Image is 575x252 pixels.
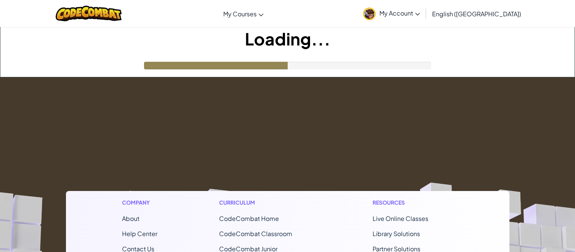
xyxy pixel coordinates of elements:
[219,214,279,222] span: CodeCombat Home
[373,199,453,207] h1: Resources
[223,10,257,18] span: My Courses
[219,199,311,207] h1: Curriculum
[56,6,122,21] img: CodeCombat logo
[122,199,157,207] h1: Company
[122,214,139,222] a: About
[373,230,420,238] a: Library Solutions
[359,2,424,25] a: My Account
[432,10,521,18] span: English ([GEOGRAPHIC_DATA])
[0,27,575,50] h1: Loading...
[428,3,525,24] a: English ([GEOGRAPHIC_DATA])
[373,214,428,222] a: Live Online Classes
[219,230,292,238] a: CodeCombat Classroom
[122,230,157,238] a: Help Center
[379,9,420,17] span: My Account
[363,8,376,20] img: avatar
[219,3,267,24] a: My Courses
